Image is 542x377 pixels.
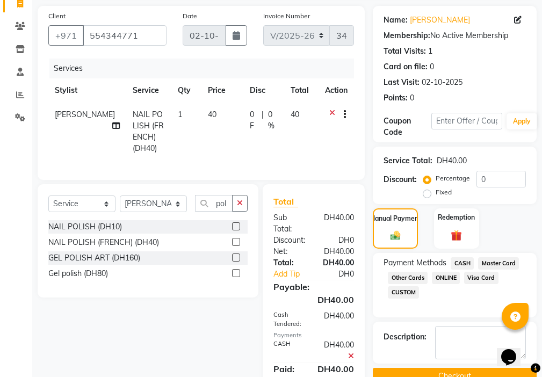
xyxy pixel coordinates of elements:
div: Gel polish (DH80) [48,268,108,279]
div: NAIL POLISH (DH10) [48,221,122,233]
div: Sub Total: [265,212,314,235]
input: Enter Offer / Coupon Code [431,113,502,129]
div: Total Visits: [384,46,426,57]
div: Discount: [265,235,314,246]
div: DH40.00 [309,363,362,375]
a: Add Tip [265,269,322,280]
div: 02-10-2025 [422,77,462,88]
th: Total [284,78,319,103]
div: DH0 [322,269,362,280]
th: Disc [243,78,284,103]
div: Payable: [265,280,362,293]
span: | [262,109,264,132]
div: Points: [384,92,408,104]
div: Card on file: [384,61,428,73]
a: [PERSON_NAME] [410,15,470,26]
span: CUSTOM [388,286,419,299]
div: Description: [384,331,427,343]
span: [PERSON_NAME] [55,110,115,119]
div: Service Total: [384,155,432,166]
span: 40 [291,110,299,119]
th: Qty [171,78,201,103]
div: Paid: [265,363,309,375]
div: Cash Tendered: [265,310,314,329]
label: Date [183,11,197,21]
img: _cash.svg [387,230,403,241]
button: +971 [48,25,84,46]
div: DH40.00 [314,212,362,235]
th: Stylist [48,78,126,103]
div: DH40.00 [437,155,467,166]
div: Coupon Code [384,115,431,138]
div: DH40.00 [314,257,362,269]
div: 1 [428,46,432,57]
div: Name: [384,15,408,26]
span: Total [273,196,298,207]
div: DH40.00 [314,339,362,362]
div: 0 [410,92,414,104]
label: Invoice Number [263,11,310,21]
iframe: chat widget [497,334,531,366]
div: NAIL POLISH (FRENCH) (DH40) [48,237,159,248]
span: Other Cards [388,272,428,284]
div: Payments [273,331,354,340]
div: DH40.00 [314,246,362,257]
span: 0 % [268,109,278,132]
span: 0 F [250,109,258,132]
span: Master Card [478,257,519,270]
div: DH0 [314,235,362,246]
span: ONLINE [432,272,460,284]
img: _gift.svg [447,229,465,242]
label: Manual Payment [370,214,421,223]
th: Action [319,78,354,103]
input: Search or Scan [195,195,233,212]
span: 40 [208,110,216,119]
div: 0 [430,61,434,73]
div: Total: [265,257,314,269]
div: CASH [265,339,314,362]
th: Price [201,78,243,103]
label: Redemption [438,213,475,222]
span: NAIL POLISH (FRENCH) (DH40) [133,110,164,153]
div: DH40.00 [314,310,362,329]
div: GEL POLISH ART (DH160) [48,252,140,264]
input: Search by Name/Mobile/Email/Code [83,25,167,46]
label: Fixed [436,187,452,197]
span: CASH [451,257,474,270]
div: Discount: [384,174,417,185]
div: Services [49,59,362,78]
div: Net: [265,246,314,257]
div: Last Visit: [384,77,420,88]
span: 1 [178,110,182,119]
th: Service [126,78,171,103]
span: Payment Methods [384,257,446,269]
span: Visa Card [464,272,498,284]
button: Apply [507,113,537,129]
label: Percentage [436,173,470,183]
div: No Active Membership [384,30,526,41]
label: Client [48,11,66,21]
div: DH40.00 [265,293,362,306]
div: Membership: [384,30,430,41]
